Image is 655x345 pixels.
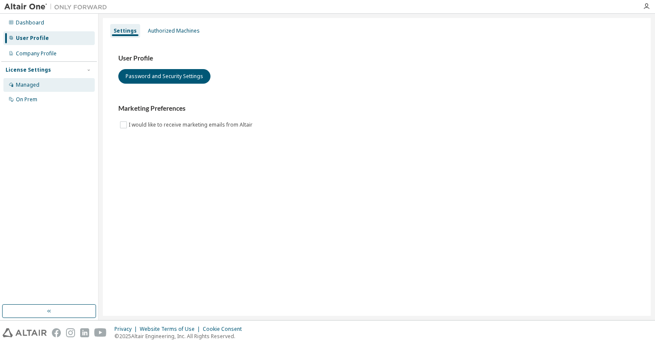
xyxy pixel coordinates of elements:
div: User Profile [16,35,49,42]
div: Managed [16,82,39,88]
label: I would like to receive marketing emails from Altair [129,120,254,130]
div: Website Terms of Use [140,326,203,333]
button: Password and Security Settings [118,69,210,84]
img: youtube.svg [94,328,107,337]
img: linkedin.svg [80,328,89,337]
div: Cookie Consent [203,326,247,333]
div: Settings [114,27,137,34]
h3: User Profile [118,54,635,63]
div: License Settings [6,67,51,73]
img: altair_logo.svg [3,328,47,337]
div: On Prem [16,96,37,103]
img: facebook.svg [52,328,61,337]
h3: Marketing Preferences [118,104,635,113]
div: Privacy [114,326,140,333]
img: instagram.svg [66,328,75,337]
img: Altair One [4,3,111,11]
div: Authorized Machines [148,27,200,34]
p: © 2025 Altair Engineering, Inc. All Rights Reserved. [114,333,247,340]
div: Dashboard [16,19,44,26]
div: Company Profile [16,50,57,57]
